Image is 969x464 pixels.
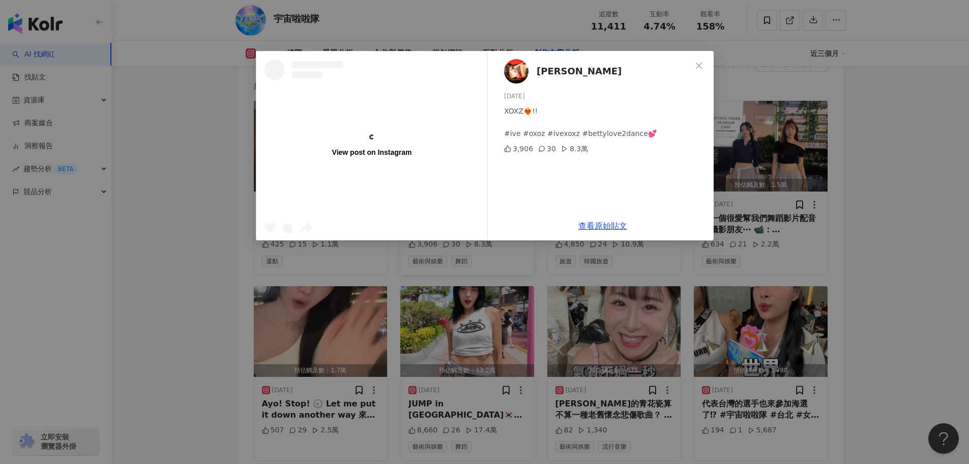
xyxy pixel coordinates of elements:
[504,59,691,84] a: KOL Avatar[PERSON_NAME]
[504,92,706,101] div: [DATE]
[578,221,627,231] a: 查看原始貼文
[504,59,528,84] img: KOL Avatar
[537,64,622,78] span: [PERSON_NAME]
[504,105,706,139] div: XOXZ❤️‍🔥!! #ive #oxoz #ivexoxz #bettylove2dance💕
[504,143,533,154] div: 3,906
[689,56,709,76] button: Close
[695,62,703,70] span: close
[561,143,588,154] div: 8.3萬
[256,51,487,240] a: View post on Instagram
[538,143,556,154] div: 30
[332,148,412,157] div: View post on Instagram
